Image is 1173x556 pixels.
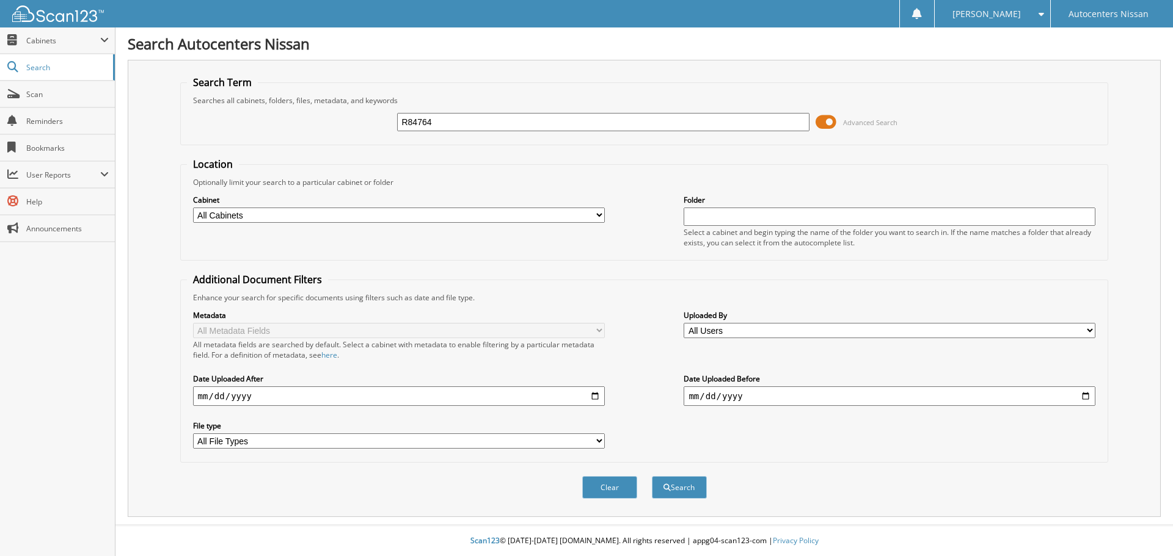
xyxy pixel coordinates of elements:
label: Cabinet [193,195,605,205]
span: [PERSON_NAME] [952,10,1021,18]
span: Advanced Search [843,118,897,127]
span: Scan [26,89,109,99]
span: Announcements [26,223,109,234]
div: Searches all cabinets, folders, files, metadata, and keywords [187,95,1102,106]
label: Metadata [193,310,605,320]
div: Select a cabinet and begin typing the name of the folder you want to search in. If the name match... [684,227,1095,248]
legend: Additional Document Filters [187,273,328,286]
span: Search [26,62,107,73]
legend: Search Term [187,76,258,89]
div: Enhance your search for specific documents using filters such as date and file type. [187,292,1102,303]
div: Optionally limit your search to a particular cabinet or folder [187,177,1102,187]
span: Bookmarks [26,143,109,153]
label: Uploaded By [684,310,1095,320]
a: here [321,350,337,360]
iframe: Chat Widget [1112,497,1173,556]
label: Date Uploaded Before [684,374,1095,384]
button: Search [652,476,707,499]
label: Date Uploaded After [193,374,605,384]
span: User Reports [26,170,100,180]
label: File type [193,421,605,431]
label: Folder [684,195,1095,205]
button: Clear [582,476,637,499]
img: scan123-logo-white.svg [12,5,104,22]
div: All metadata fields are searched by default. Select a cabinet with metadata to enable filtering b... [193,339,605,360]
span: Autocenters Nissan [1069,10,1149,18]
div: © [DATE]-[DATE] [DOMAIN_NAME]. All rights reserved | appg04-scan123-com | [115,526,1173,556]
legend: Location [187,157,239,171]
input: start [193,386,605,406]
h1: Search Autocenters Nissan [128,34,1161,54]
span: Scan123 [470,535,500,546]
a: Privacy Policy [773,535,819,546]
span: Reminders [26,116,109,126]
input: end [684,386,1095,406]
span: Help [26,197,109,207]
span: Cabinets [26,35,100,46]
